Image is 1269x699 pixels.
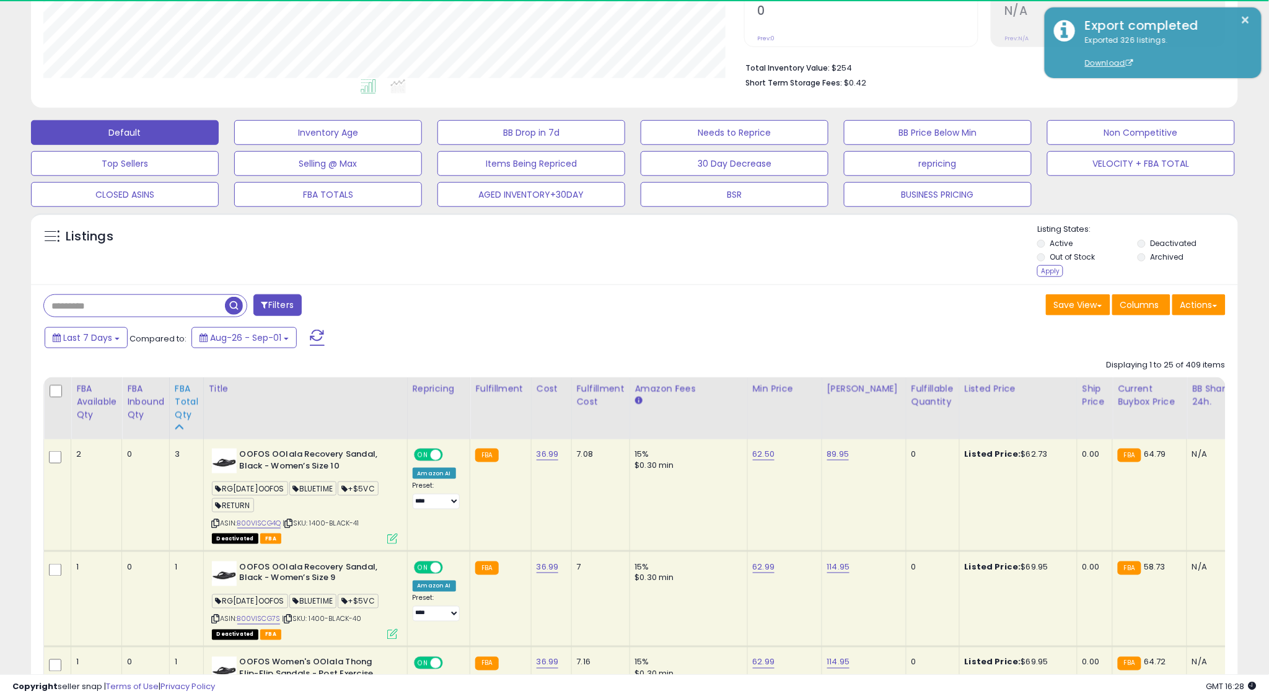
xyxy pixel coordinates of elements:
[1107,359,1226,371] div: Displaying 1 to 25 of 409 items
[1118,449,1141,462] small: FBA
[212,594,288,609] span: RG[DATE]OOFOS
[965,449,1068,460] div: $62.73
[844,120,1032,145] button: BB Price Below Min
[965,561,1021,573] b: Listed Price:
[237,518,281,529] a: B00VISCG4Q
[753,382,817,395] div: Min Price
[1144,561,1166,573] span: 58.73
[746,77,843,88] b: Short Term Storage Fees:
[260,534,281,544] span: FBA
[106,680,159,692] a: Terms of Use
[537,561,559,573] a: 36.99
[289,481,336,496] span: BLUETIME
[1112,294,1170,315] button: Columns
[212,449,237,473] img: 31VrX8oxzyL._SL40_.jpg
[212,630,259,640] span: All listings that are unavailable for purchase on Amazon for any reason other than out-of-stock
[1047,120,1235,145] button: Non Competitive
[753,656,775,669] a: 62.99
[191,327,297,348] button: Aug-26 - Sep-01
[635,395,643,407] small: Amazon Fees.
[338,481,379,496] span: +$5VC
[1037,224,1238,235] p: Listing States:
[1050,238,1073,248] label: Active
[212,498,254,512] span: RETURN
[415,658,431,669] span: ON
[1192,382,1237,408] div: BB Share 24h.
[260,630,281,640] span: FBA
[1192,657,1233,668] div: N/A
[844,151,1032,176] button: repricing
[753,561,775,573] a: 62.99
[1004,4,1225,20] h2: N/A
[76,382,116,421] div: FBA Available Qty
[965,657,1068,668] div: $69.95
[965,382,1072,395] div: Listed Price
[537,382,566,395] div: Cost
[437,151,625,176] button: Items Being Repriced
[1082,657,1103,668] div: 0.00
[827,382,901,395] div: [PERSON_NAME]
[1085,58,1133,68] a: Download
[175,449,194,460] div: 3
[911,657,950,668] div: 0
[475,657,498,670] small: FBA
[1076,17,1252,35] div: Export completed
[240,449,390,475] b: OOFOS OOlala Recovery Sandal, Black - Women’s Size 10
[209,382,402,395] div: Title
[827,448,850,460] a: 89.95
[212,561,398,639] div: ASIN:
[441,562,460,573] span: OFF
[1172,294,1226,315] button: Actions
[635,561,738,573] div: 15%
[175,382,198,421] div: FBA Total Qty
[175,657,194,668] div: 1
[965,448,1021,460] b: Listed Price:
[1241,12,1251,28] button: ×
[753,448,775,460] a: 62.50
[758,4,978,20] h2: 0
[212,534,259,544] span: All listings that are unavailable for purchase on Amazon for any reason other than out-of-stock
[1076,35,1252,69] div: Exported 326 listings.
[635,657,738,668] div: 15%
[635,382,742,395] div: Amazon Fees
[76,657,112,668] div: 1
[127,382,164,421] div: FBA inbound Qty
[475,449,498,462] small: FBA
[45,327,128,348] button: Last 7 Days
[1192,449,1233,460] div: N/A
[338,594,379,609] span: +$5VC
[1046,294,1110,315] button: Save View
[537,448,559,460] a: 36.99
[1037,265,1063,277] div: Apply
[76,561,112,573] div: 1
[758,35,775,42] small: Prev: 0
[1082,561,1103,573] div: 0.00
[289,594,336,609] span: BLUETIME
[237,614,281,625] a: B00VISCG7S
[212,481,288,496] span: RG[DATE]OOFOS
[1004,35,1029,42] small: Prev: N/A
[1118,561,1141,575] small: FBA
[441,450,460,460] span: OFF
[844,182,1032,207] button: BUSINESS PRICING
[127,657,160,668] div: 0
[577,382,625,408] div: Fulfillment Cost
[31,182,219,207] button: CLOSED ASINS
[1118,382,1182,408] div: Current Buybox Price
[1050,252,1096,262] label: Out of Stock
[413,481,461,509] div: Preset:
[965,561,1068,573] div: $69.95
[413,594,461,622] div: Preset:
[234,120,422,145] button: Inventory Age
[63,332,112,344] span: Last 7 Days
[415,450,431,460] span: ON
[160,680,215,692] a: Privacy Policy
[76,449,112,460] div: 2
[641,182,828,207] button: BSR
[1047,151,1235,176] button: VELOCITY + FBA TOTAL
[577,657,620,668] div: 7.16
[12,681,215,693] div: seller snap | |
[234,182,422,207] button: FBA TOTALS
[210,332,281,344] span: Aug-26 - Sep-01
[413,468,456,479] div: Amazon AI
